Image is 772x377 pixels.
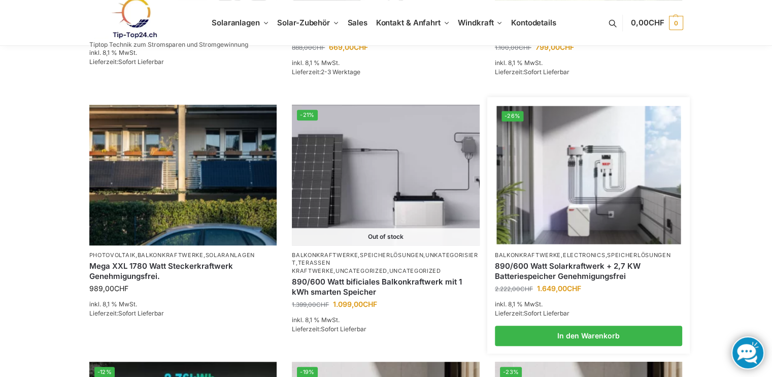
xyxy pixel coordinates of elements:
a: 890/600 Watt Solarkraftwerk + 2,7 KW Batteriespeicher Genehmigungsfrei [495,261,683,281]
span: CHF [649,18,664,27]
span: Lieferzeit: [495,309,569,317]
bdi: 799,00 [535,43,574,51]
span: Lieferzeit: [89,58,164,66]
p: inkl. 8,1 % MwSt. [89,48,277,57]
span: CHF [519,44,531,51]
bdi: 1.649,00 [537,284,581,293]
p: inkl. 8,1 % MwSt. [495,58,683,68]
bdi: 669,00 [329,43,368,51]
bdi: 888,00 [292,44,325,51]
img: 2 Balkonkraftwerke [89,105,277,245]
span: Solar-Zubehör [277,18,330,27]
span: CHF [354,43,368,51]
span: Lieferzeit: [292,325,366,333]
span: Windkraft [458,18,493,27]
span: Sofort Lieferbar [524,68,569,76]
img: ASE 1000 Batteriespeicher [292,105,480,245]
a: Uncategorized [389,267,441,274]
p: inkl. 8,1 % MwSt. [89,300,277,309]
span: CHF [567,284,581,293]
a: Balkonkraftwerke [292,252,358,259]
span: CHF [316,301,329,308]
img: Steckerkraftwerk mit 2,7kwh-Speicher [496,106,681,244]
p: , , , , , [292,252,480,275]
span: CHF [560,43,574,51]
a: Speicherlösungen [607,252,670,259]
span: CHF [114,284,128,293]
p: inkl. 8,1 % MwSt. [495,300,683,309]
a: Terassen Kraftwerke [292,259,333,274]
span: Sofort Lieferbar [118,309,164,317]
span: CHF [363,300,377,308]
span: Lieferzeit: [292,68,360,76]
a: 0,00CHF 0 [631,8,683,38]
span: Kontakt & Anfahrt [376,18,441,27]
a: Mega XXL 1780 Watt Steckerkraftwerk Genehmigungsfrei. [89,261,277,281]
a: 890/600 Watt bificiales Balkonkraftwerk mit 1 kWh smarten Speicher [292,277,480,297]
span: Sofort Lieferbar [118,58,164,66]
bdi: 2.222,00 [495,285,533,293]
span: Solaranlagen [212,18,260,27]
a: Electronics [563,252,606,259]
bdi: 1.100,00 [495,44,531,51]
span: Kontodetails [511,18,556,27]
a: Speicherlösungen [360,252,423,259]
bdi: 1.399,00 [292,301,329,308]
a: Balkonkraftwerke [138,252,204,259]
span: Sofort Lieferbar [321,325,366,333]
a: In den Warenkorb legen: „890/600 Watt Solarkraftwerk + 2,7 KW Batteriespeicher Genehmigungsfrei“ [495,326,683,346]
span: Sales [348,18,368,27]
span: Lieferzeit: [495,68,569,76]
p: , , [495,252,683,259]
p: inkl. 8,1 % MwSt. [292,316,480,325]
a: -21% Out of stockASE 1000 Batteriespeicher [292,105,480,245]
a: Balkonkraftwerke [495,252,561,259]
span: CHF [312,44,325,51]
span: Sofort Lieferbar [524,309,569,317]
span: 2-3 Werktage [321,68,360,76]
a: Photovoltaik [89,252,136,259]
p: inkl. 8,1 % MwSt. [292,58,480,68]
bdi: 989,00 [89,284,128,293]
span: CHF [520,285,533,293]
bdi: 1.099,00 [333,300,377,308]
a: -26%Steckerkraftwerk mit 2,7kwh-Speicher [496,106,681,244]
a: Solaranlagen [206,252,255,259]
span: 0 [669,16,683,30]
a: Uncategorized [335,267,387,274]
span: Lieferzeit: [89,309,164,317]
p: Tiptop Technik zum Stromsparen und Stromgewinnung [89,42,248,48]
a: Unkategorisiert [292,252,478,266]
p: , , [89,252,277,259]
span: 0,00 [631,18,664,27]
